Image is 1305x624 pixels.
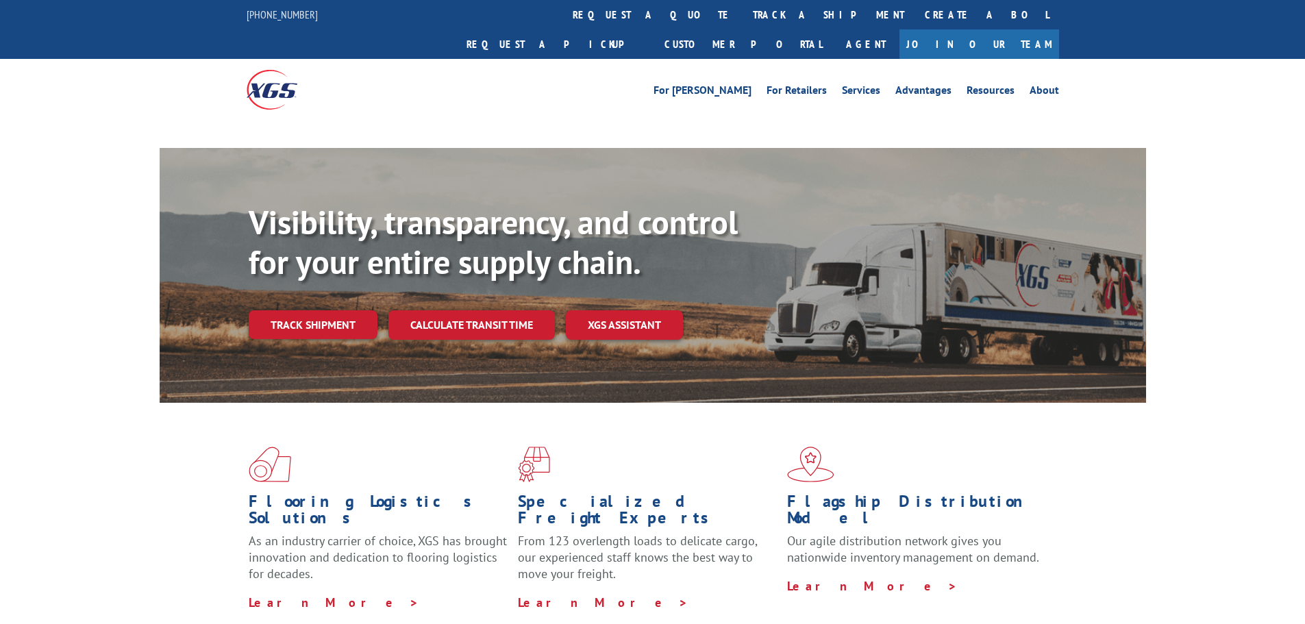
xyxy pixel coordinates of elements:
[518,493,777,533] h1: Specialized Freight Experts
[249,447,291,482] img: xgs-icon-total-supply-chain-intelligence-red
[654,85,751,100] a: For [PERSON_NAME]
[1030,85,1059,100] a: About
[518,595,688,610] a: Learn More >
[249,533,507,582] span: As an industry carrier of choice, XGS has brought innovation and dedication to flooring logistics...
[247,8,318,21] a: [PHONE_NUMBER]
[767,85,827,100] a: For Retailers
[518,447,550,482] img: xgs-icon-focused-on-flooring-red
[566,310,683,340] a: XGS ASSISTANT
[388,310,555,340] a: Calculate transit time
[899,29,1059,59] a: Join Our Team
[249,310,377,339] a: Track shipment
[842,85,880,100] a: Services
[456,29,654,59] a: Request a pickup
[832,29,899,59] a: Agent
[249,595,419,610] a: Learn More >
[249,493,508,533] h1: Flooring Logistics Solutions
[787,578,958,594] a: Learn More >
[787,493,1046,533] h1: Flagship Distribution Model
[895,85,952,100] a: Advantages
[654,29,832,59] a: Customer Portal
[249,201,738,283] b: Visibility, transparency, and control for your entire supply chain.
[787,447,834,482] img: xgs-icon-flagship-distribution-model-red
[787,533,1039,565] span: Our agile distribution network gives you nationwide inventory management on demand.
[967,85,1015,100] a: Resources
[518,533,777,594] p: From 123 overlength loads to delicate cargo, our experienced staff knows the best way to move you...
